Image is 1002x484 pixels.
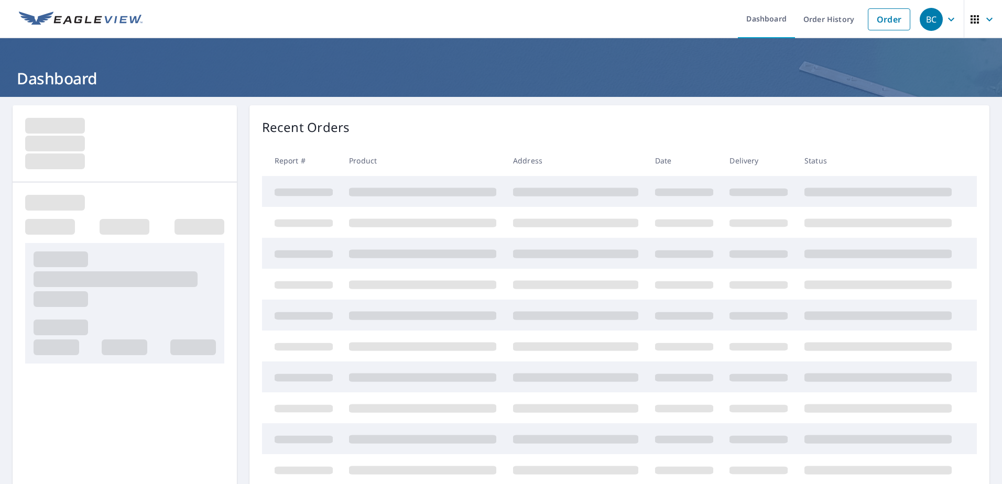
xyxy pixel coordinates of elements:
p: Recent Orders [262,118,350,137]
a: Order [868,8,910,30]
th: Report # [262,145,341,176]
th: Address [505,145,647,176]
th: Status [796,145,960,176]
img: EV Logo [19,12,143,27]
h1: Dashboard [13,68,989,89]
th: Date [647,145,722,176]
div: BC [920,8,943,31]
th: Product [341,145,505,176]
th: Delivery [721,145,796,176]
